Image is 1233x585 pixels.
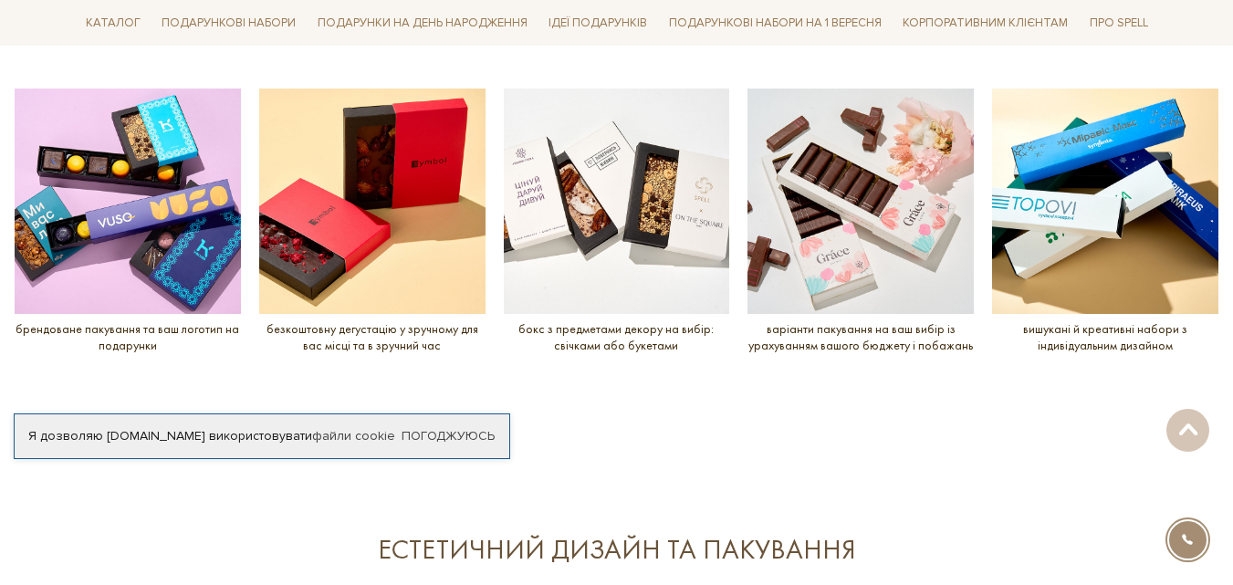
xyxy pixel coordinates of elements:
[1082,9,1155,37] a: Про Spell
[197,532,1037,568] div: ЕСТЕТИЧНИЙ ДИЗАЙН ТА ПАКУВАННЯ
[15,89,241,315] img: брендоване пакування та ваш логотип на подарунки
[154,9,303,37] a: Подарункові набори
[312,428,395,444] a: файли cookie
[747,321,974,353] p: варіанти пакування на ваш вибір із урахуванням вашого бюджету і побажань
[402,428,495,444] a: Погоджуюсь
[895,7,1075,38] a: Корпоративним клієнтам
[992,89,1218,315] img: вишукані й креативні набори з індивідуальним дизайном
[259,89,486,315] img: безкоштовну дегустацію у зручному для вас місці та в зручний час
[78,9,148,37] a: Каталог
[310,9,535,37] a: Подарунки на День народження
[541,9,654,37] a: Ідеї подарунків
[504,89,730,315] img: бокс з предметами декору на вибір: свічками або букетами
[992,321,1218,353] p: вишукані й креативні набори з індивідуальним дизайном
[504,321,730,353] p: бокс з предметами декору на вибір: свічками або букетами
[747,89,974,315] img: варіанти пакування на ваш вибір із урахуванням вашого бюджету і побажань
[15,321,241,353] p: брендоване пакування та ваш логотип на подарунки
[15,428,509,444] div: Я дозволяю [DOMAIN_NAME] використовувати
[662,7,889,38] a: Подарункові набори на 1 Вересня
[259,321,486,353] p: безкоштовну дегустацію у зручному для вас місці та в зручний час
